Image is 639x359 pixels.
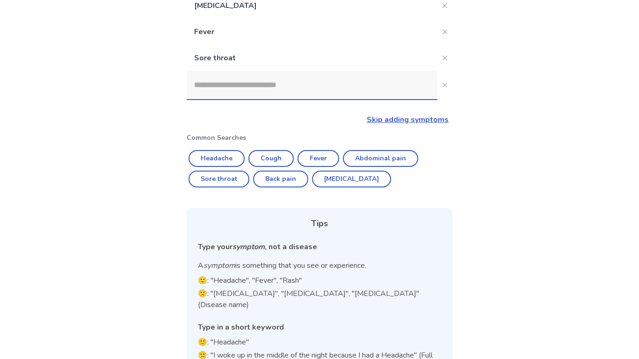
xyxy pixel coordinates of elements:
button: Close [437,24,452,39]
button: Close [437,50,452,65]
p: 🙂: "Headache", "Fever", "Rash" [198,275,441,286]
i: symptom [203,260,235,271]
button: Close [437,78,452,93]
button: Back pain [253,171,308,187]
p: Sore throat [187,45,437,71]
div: Type your , not a disease [198,241,441,252]
button: Headache [189,150,245,167]
div: Type in a short keyword [198,322,441,333]
p: 🙂: "Headache" [198,337,441,348]
div: Tips [198,217,441,230]
button: Fever [298,150,339,167]
button: [MEDICAL_DATA] [312,171,391,187]
p: 🙁: "[MEDICAL_DATA]", "[MEDICAL_DATA]", "[MEDICAL_DATA]" (Disease name) [198,288,441,310]
p: A is something that you see or experience. [198,260,441,271]
button: Sore throat [189,171,249,187]
button: Cough [248,150,294,167]
p: Fever [187,19,437,45]
button: Abdominal pain [343,150,418,167]
a: Skip adding symptoms [367,115,449,125]
i: symptom [232,242,265,252]
input: Close [187,71,437,99]
p: Common Searches [187,133,452,143]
